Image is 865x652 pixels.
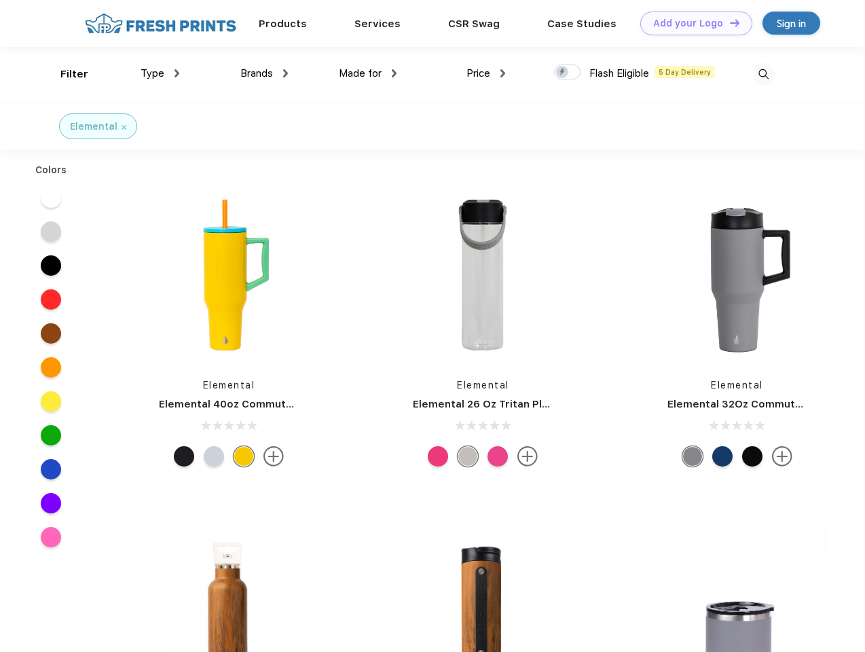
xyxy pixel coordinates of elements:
div: Lemon zest [234,446,254,467]
img: more.svg [772,446,792,467]
a: Products [259,18,307,30]
div: Filter [60,67,88,82]
img: dropdown.png [174,69,179,77]
span: Flash Eligible [589,67,649,79]
span: 5 Day Delivery [655,66,715,78]
div: Graphite [682,446,703,467]
div: Sign in [777,16,806,31]
div: Elemental [70,120,117,134]
div: Navy [712,446,733,467]
img: func=resize&h=266 [139,184,319,365]
div: Black Speckle [742,446,762,467]
div: Aurora Dream [204,446,224,467]
div: California Dreaming [174,446,194,467]
a: CSR Swag [448,18,500,30]
div: Pink Checkers [487,446,508,467]
a: Elemental [457,380,509,391]
a: Elemental 40oz Commuter Tumbler [159,398,343,410]
img: fo%20logo%202.webp [81,12,240,35]
img: DT [730,19,739,26]
div: Add your Logo [653,18,723,29]
span: Type [141,67,164,79]
span: Made for [339,67,382,79]
img: more.svg [263,446,284,467]
img: func=resize&h=266 [392,184,573,365]
img: desktop_search.svg [752,63,775,86]
a: Elemental 26 Oz Tritan Plastic Water Bottle [413,398,638,410]
div: Midnight Clear [458,446,478,467]
img: func=resize&h=266 [647,184,828,365]
span: Brands [240,67,273,79]
img: filter_cancel.svg [122,125,126,130]
img: dropdown.png [500,69,505,77]
a: Elemental [711,380,763,391]
a: Sign in [762,12,820,35]
a: Services [354,18,401,30]
a: Elemental 32Oz Commuter Tumbler [667,398,852,410]
div: Berries Blast [428,446,448,467]
img: dropdown.png [392,69,397,77]
span: Price [466,67,490,79]
div: Colors [25,163,77,177]
img: dropdown.png [283,69,288,77]
img: more.svg [517,446,538,467]
a: Elemental [203,380,255,391]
